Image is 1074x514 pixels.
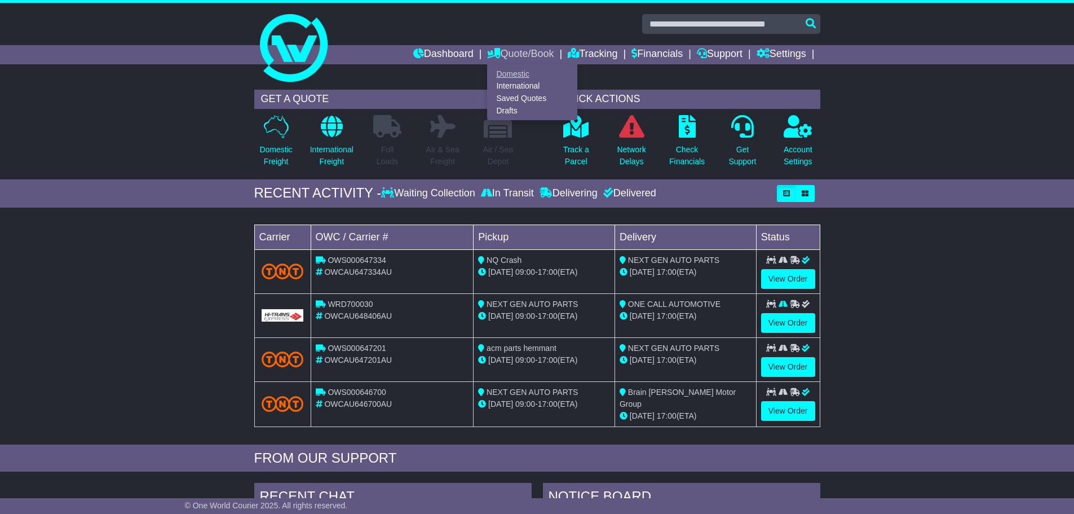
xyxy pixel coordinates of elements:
span: OWCAU646700AU [324,399,392,408]
td: OWC / Carrier # [311,225,474,249]
span: 09:00 [515,399,535,408]
span: [DATE] [488,267,513,276]
td: Status [756,225,820,249]
span: 17:00 [538,399,558,408]
a: View Order [761,401,815,421]
span: NQ Crash [487,256,521,265]
span: NEXT GEN AUTO PARTS [487,388,578,397]
p: Air / Sea Depot [483,144,514,168]
span: 17:00 [657,411,677,420]
a: Support [697,45,742,64]
img: TNT_Domestic.png [262,352,304,367]
span: OWCAU647201AU [324,355,392,364]
div: NOTICE BOARD [543,483,820,513]
td: Pickup [474,225,615,249]
div: RECENT ACTIVITY - [254,185,382,201]
div: - (ETA) [478,310,610,322]
a: Saved Quotes [488,93,577,105]
span: [DATE] [630,355,655,364]
span: [DATE] [488,355,513,364]
div: - (ETA) [478,266,610,278]
span: OWS000647334 [328,256,386,265]
a: DomesticFreight [259,115,293,174]
p: Air & Sea Freight [426,144,459,168]
a: International [488,80,577,93]
img: GetCarrierServiceLogo [262,309,304,322]
div: In Transit [478,187,537,200]
div: Delivered [600,187,656,200]
span: ONE CALL AUTOMOTIVE [628,300,721,309]
div: GET A QUOTE [254,90,520,109]
a: Tracking [568,45,617,64]
span: NEXT GEN AUTO PARTS [628,256,719,265]
p: Get Support [728,144,756,168]
span: [DATE] [630,411,655,420]
p: Check Financials [669,144,705,168]
div: QUICK ACTIONS [554,90,820,109]
span: Brain [PERSON_NAME] Motor Group [620,388,736,408]
p: Track a Parcel [563,144,589,168]
span: OWS000647201 [328,344,386,353]
p: Full Loads [373,144,401,168]
span: 17:00 [538,311,558,320]
span: [DATE] [488,399,513,408]
p: Network Delays [617,144,646,168]
span: [DATE] [630,311,655,320]
p: Account Settings [784,144,812,168]
span: OWCAU647334AU [324,267,392,276]
div: FROM OUR SUPPORT [254,450,820,467]
span: 09:00 [515,355,535,364]
div: (ETA) [620,266,752,278]
img: TNT_Domestic.png [262,396,304,411]
span: 09:00 [515,311,535,320]
a: CheckFinancials [669,115,705,174]
p: Domestic Freight [259,144,292,168]
a: AccountSettings [783,115,813,174]
span: 09:00 [515,267,535,276]
span: acm parts hemmant [487,344,556,353]
span: 17:00 [538,267,558,276]
a: Quote/Book [487,45,554,64]
a: Track aParcel [563,115,590,174]
a: GetSupport [728,115,757,174]
div: - (ETA) [478,398,610,410]
span: 17:00 [657,267,677,276]
p: International Freight [310,144,353,168]
span: © One World Courier 2025. All rights reserved. [185,501,348,510]
span: [DATE] [630,267,655,276]
span: NEXT GEN AUTO PARTS [628,344,719,353]
td: Delivery [615,225,756,249]
div: - (ETA) [478,354,610,366]
div: (ETA) [620,354,752,366]
span: OWS000646700 [328,388,386,397]
span: [DATE] [488,311,513,320]
div: RECENT CHAT [254,483,532,513]
a: View Order [761,269,815,289]
span: 17:00 [657,355,677,364]
img: TNT_Domestic.png [262,263,304,279]
span: 17:00 [538,355,558,364]
span: WRD700030 [328,300,373,309]
span: 17:00 [657,311,677,320]
div: (ETA) [620,410,752,422]
a: NetworkDelays [616,115,646,174]
div: Delivering [537,187,600,200]
div: Quote/Book [487,64,577,120]
a: InternationalFreight [310,115,354,174]
a: View Order [761,313,815,333]
span: NEXT GEN AUTO PARTS [487,300,578,309]
a: Drafts [488,104,577,117]
div: Waiting Collection [381,187,478,200]
td: Carrier [254,225,311,249]
a: Financials [631,45,683,64]
a: Domestic [488,68,577,80]
div: (ETA) [620,310,752,322]
a: View Order [761,357,815,377]
a: Settings [757,45,806,64]
a: Dashboard [413,45,474,64]
span: OWCAU648406AU [324,311,392,320]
